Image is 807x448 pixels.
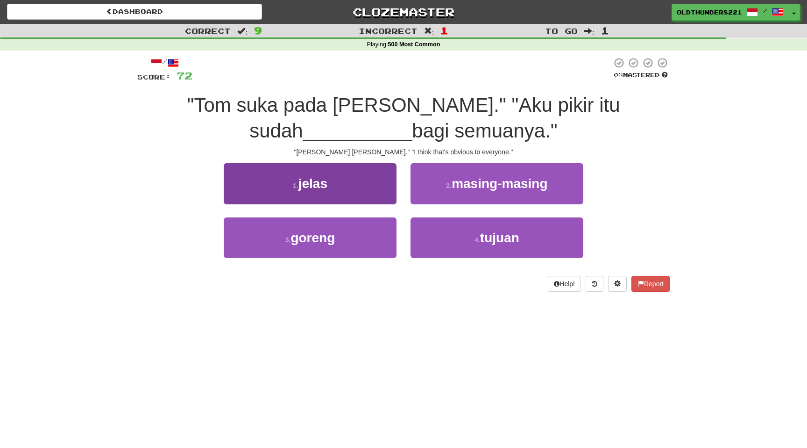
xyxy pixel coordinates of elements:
span: jelas [298,176,327,191]
span: 9 [254,25,262,36]
a: OldThunder8221 / [672,4,788,21]
button: Round history (alt+y) [586,276,603,292]
button: 4.tujuan [411,217,583,258]
span: 72 [177,70,192,81]
span: 1 [440,25,448,36]
span: To go [545,26,578,36]
span: Score: [137,73,171,81]
span: masing-masing [452,176,547,191]
small: 2 . [446,182,452,189]
small: 1 . [293,182,298,189]
small: 4 . [474,236,480,244]
span: : [424,27,434,35]
span: __________ [303,120,412,142]
span: : [237,27,248,35]
span: tujuan [480,231,519,245]
div: / [137,57,192,69]
span: Incorrect [359,26,418,36]
button: 2.masing-masing [411,163,583,204]
strong: 500 Most Common [388,41,440,48]
a: Dashboard [7,4,262,20]
span: Correct [185,26,231,36]
div: Mastered [612,71,670,79]
a: Clozemaster [276,4,531,20]
span: OldThunder8221 [677,8,742,16]
button: 1.jelas [224,163,396,204]
small: 3 . [285,236,291,244]
button: Report [631,276,670,292]
span: "Tom suka pada [PERSON_NAME]." "Aku pikir itu sudah [187,94,620,142]
div: "[PERSON_NAME] [PERSON_NAME]." "I think that's obvious to everyone." [137,147,670,157]
button: 3.goreng [224,217,396,258]
button: Help! [548,276,581,292]
span: : [584,27,595,35]
span: / [763,7,767,14]
span: goreng [290,231,335,245]
span: 1 [601,25,609,36]
span: bagi semuanya." [412,120,557,142]
span: 0 % [614,71,623,79]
